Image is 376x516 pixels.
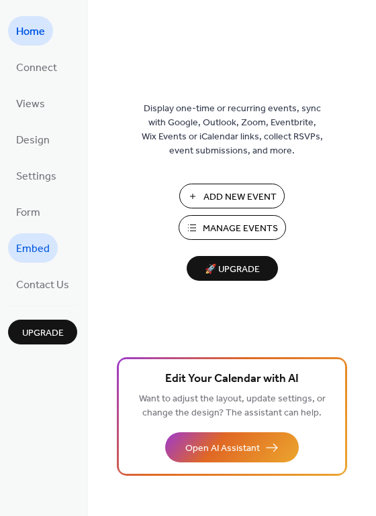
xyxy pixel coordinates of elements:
span: Display one-time or recurring events, sync with Google, Outlook, Zoom, Eventbrite, Wix Events or ... [142,102,323,158]
span: Contact Us [16,275,69,296]
a: Design [8,125,58,154]
a: Connect [8,52,65,82]
span: Form [16,202,40,224]
button: Manage Events [179,215,286,240]
a: Contact Us [8,269,77,299]
span: Want to adjust the layout, update settings, or change the design? The assistant can help. [139,390,326,422]
a: Form [8,197,48,227]
span: Manage Events [203,222,278,236]
span: Embed [16,239,50,260]
a: Home [8,16,53,46]
span: Upgrade [22,326,64,340]
span: Design [16,130,50,151]
span: Views [16,94,45,115]
span: Settings [16,166,56,188]
a: Settings [8,161,64,190]
span: Add New Event [203,190,277,204]
button: 🚀 Upgrade [187,256,278,281]
span: Open AI Assistant [185,442,260,456]
button: Open AI Assistant [165,432,299,462]
span: Home [16,21,45,43]
a: Views [8,88,53,118]
span: Edit Your Calendar with AI [165,370,299,389]
button: Upgrade [8,320,77,344]
a: Embed [8,233,58,263]
span: Connect [16,58,57,79]
button: Add New Event [179,184,285,208]
span: 🚀 Upgrade [195,261,270,279]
